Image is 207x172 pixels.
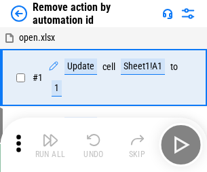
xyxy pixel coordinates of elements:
img: Support [162,8,173,19]
img: Settings menu [180,5,196,22]
div: Update [64,58,97,75]
div: Sheet1!A1 [121,58,165,75]
div: cell [102,62,115,72]
img: Back [11,5,27,22]
div: 1 [52,80,62,97]
div: Remove action by automation id [33,1,157,27]
span: open.xlsx [19,32,55,43]
span: # 1 [33,72,43,83]
div: to [170,62,178,72]
div: Update [64,117,97,133]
